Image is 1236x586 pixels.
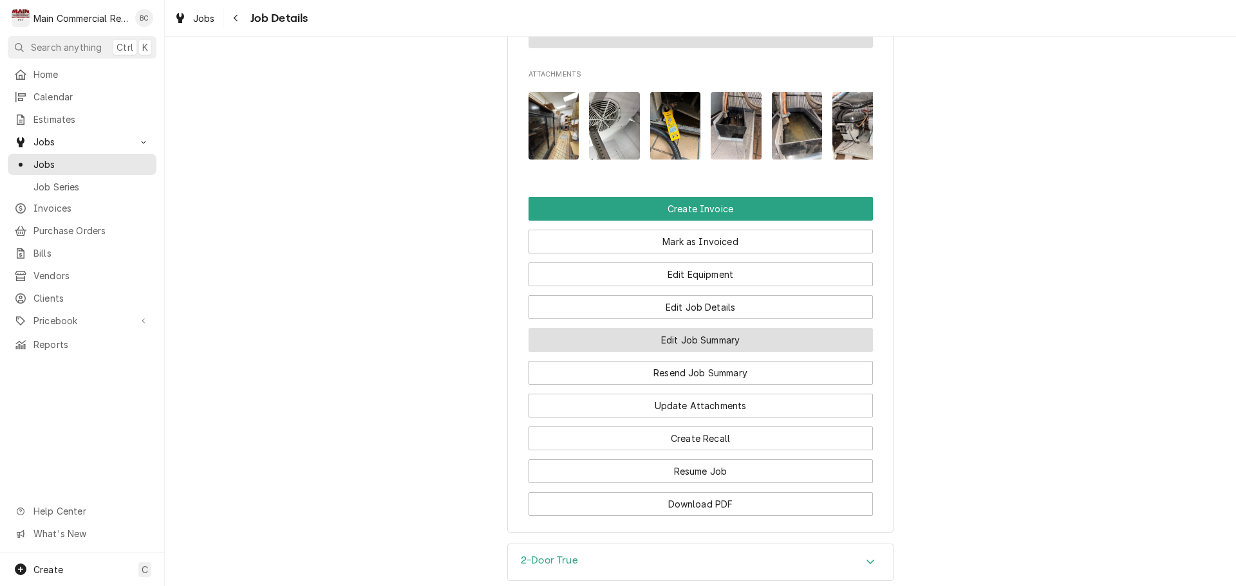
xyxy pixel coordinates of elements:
img: ubgVTCgRTHCt3pJraeS4 [589,92,640,160]
button: Create Invoice [529,197,873,221]
a: Purchase Orders [8,220,156,241]
span: Calendar [33,90,150,104]
span: Invoices [33,201,150,215]
div: Button Group Row [529,483,873,516]
span: Ctrl [117,41,133,54]
button: Mark as Invoiced [529,230,873,253]
a: Estimates [8,109,156,130]
a: Go to Pricebook [8,310,156,331]
div: Main Commercial Refrigeration Service's Avatar [12,9,30,27]
a: Go to What's New [8,523,156,544]
div: Button Group Row [529,417,873,450]
button: Edit Job Summary [529,328,873,352]
a: Job Series [8,176,156,197]
a: Home [8,64,156,85]
div: Main Commercial Refrigeration Service [33,12,128,25]
span: K [142,41,148,54]
span: Jobs [33,158,150,171]
img: oaLIikPVTjeE2z4NPT0k [711,92,762,160]
span: Create [33,564,63,575]
a: Invoices [8,197,156,219]
span: Help Center [33,504,149,518]
button: Resume Job [529,459,873,483]
button: Create Recall [529,426,873,450]
div: Attachments [529,69,873,170]
img: kF0zO0SqqGiu4Oy8hm5g [772,92,823,160]
span: Job Series [33,180,150,194]
span: Reports [33,338,150,351]
a: Reports [8,334,156,355]
span: Jobs [193,12,215,25]
a: Vendors [8,265,156,286]
span: Attachments [529,69,873,80]
span: Purchase Orders [33,224,150,237]
span: Pricebook [33,314,131,327]
a: Go to Help Center [8,500,156,522]
span: Clients [33,291,150,305]
div: Button Group Row [529,286,873,319]
button: Search anythingCtrlK [8,36,156,59]
button: Resend Job Summary [529,361,873,385]
h3: 2-Door True [521,554,578,567]
span: Jobs [33,135,131,149]
img: lVVZUYX9Sz6jqnJorcQ9 [650,92,701,160]
div: Bookkeeper Main Commercial's Avatar [135,9,153,27]
button: Download PDF [529,492,873,516]
button: Edit Equipment [529,262,873,286]
button: Navigate back [226,8,247,28]
img: bz4DYAm4R7WIovRAtHBp [832,92,883,160]
span: C [142,563,148,576]
span: Estimates [33,113,150,126]
button: Accordion Details Expand Trigger [508,544,893,580]
a: Jobs [169,8,220,29]
div: Button Group Row [529,450,873,483]
span: Vendors [33,269,150,282]
div: Button Group Row [529,197,873,221]
div: Button Group Row [529,319,873,352]
span: Attachments [529,82,873,170]
span: Home [33,68,150,81]
a: Bills [8,243,156,264]
a: Go to Jobs [8,131,156,152]
span: Job Details [247,10,308,27]
a: Clients [8,288,156,309]
div: Accordion Header [508,544,893,580]
span: Search anything [31,41,102,54]
div: Button Group Row [529,221,873,253]
div: 2-Door True [507,544,894,581]
div: Button Group Row [529,385,873,417]
button: Edit Job Details [529,295,873,319]
a: Jobs [8,154,156,175]
div: Button Group Row [529,253,873,286]
button: Update Attachments [529,394,873,417]
a: Calendar [8,86,156,107]
span: Bills [33,246,150,260]
div: Button Group Row [529,352,873,385]
span: What's New [33,527,149,540]
div: M [12,9,30,27]
div: Button Group [529,197,873,516]
img: 9oPVw33Qrmckb3jA0y8y [529,92,579,160]
div: BC [135,9,153,27]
